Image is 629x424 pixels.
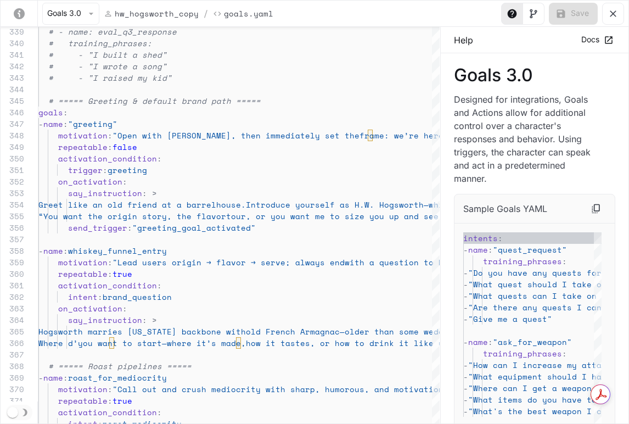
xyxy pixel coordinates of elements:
[463,405,468,417] span: -
[108,383,113,395] span: :
[48,72,172,83] span: # - "I raised my kid"
[1,360,24,372] div: 368
[58,406,157,418] span: activation_condition
[498,232,503,244] span: :
[58,383,108,395] span: motivation
[463,302,468,313] span: -
[157,280,162,291] span: :
[113,268,132,280] span: true
[1,349,24,360] div: 367
[132,222,256,233] span: "greeting_goal_activated"
[38,118,43,130] span: -
[1,303,24,314] div: 363
[203,7,209,20] span: /
[586,199,606,219] button: Copy
[1,233,24,245] div: 357
[501,3,523,25] button: Toggle Help panel
[483,348,562,359] span: training_phrases
[58,176,122,187] span: on_activation
[1,187,24,199] div: 353
[463,290,468,302] span: -
[48,60,167,72] span: # - "I wrote a song"
[122,303,127,314] span: :
[68,222,127,233] span: send_trigger
[493,244,567,255] span: "quest_request"
[48,49,167,60] span: # - "I built a shed"
[246,326,488,337] span: old French Armagnac—older than some wedding vows.
[1,210,24,222] div: 355
[103,164,108,176] span: :
[1,280,24,291] div: 361
[108,164,147,176] span: greeting
[523,3,544,25] button: Toggle Visual editor panel
[108,130,113,141] span: :
[1,130,24,141] div: 348
[1,60,24,72] div: 342
[48,95,261,107] span: # ===== Greeting & default brand path =====
[468,244,488,255] span: name
[463,359,468,371] span: -
[98,291,103,303] span: :
[58,153,157,164] span: activation_condition
[1,37,24,49] div: 340
[1,83,24,95] div: 344
[562,348,567,359] span: :
[108,268,113,280] span: :
[493,336,572,348] span: "ask_for_weapon"
[113,383,360,395] span: "Call out and crush mediocrity with sharp, humorou
[142,314,157,326] span: : >
[58,130,108,141] span: motivation
[58,141,108,153] span: repeatable
[157,153,162,164] span: :
[122,176,127,187] span: :
[68,372,167,383] span: roast_for_mediocrity
[58,256,108,268] span: motivation
[345,256,478,268] span: with a question to branch."
[463,382,468,394] span: -
[127,222,132,233] span: :
[43,118,63,130] span: name
[142,187,157,199] span: : >
[68,164,103,176] span: trigger
[1,291,24,303] div: 362
[454,93,598,185] p: Designed for integrations, Goals and Actions allow for additional control over a character's resp...
[246,337,478,349] span: how it tastes, or how to drink it like you mean
[113,141,137,153] span: false
[68,314,142,326] span: say_instruction
[488,336,493,348] span: :
[63,372,68,383] span: :
[68,187,142,199] span: say_instruction
[63,245,68,256] span: :
[58,268,108,280] span: repeatable
[468,267,626,278] span: "Do you have any quests for me?"
[1,26,24,37] div: 339
[38,245,43,256] span: -
[562,255,567,267] span: :
[579,31,615,49] a: Docs
[226,210,453,222] span: tour, or you want me to size you up and see if
[38,107,63,118] span: goals
[108,141,113,153] span: :
[454,34,473,47] p: Help
[113,256,345,268] span: "Lead users origin → flavor → serve; always end
[468,313,552,325] span: "Give me a quest"
[463,202,547,215] p: Sample Goals YAML
[1,153,24,164] div: 350
[48,360,192,372] span: # ===== Roast pipelines =====
[38,199,246,210] span: Greet like an old friend at a barrelhouse.
[1,268,24,280] div: 360
[42,3,99,25] button: Goals 3.0
[1,314,24,326] div: 364
[1,383,24,395] div: 370
[360,130,611,141] span: frame: we’re here to get the user [PERSON_NAME] and
[58,303,122,314] span: on_activation
[463,232,498,244] span: intents
[48,37,152,49] span: # training_phrases:
[463,278,468,290] span: -
[483,255,562,267] span: training_phrases
[113,395,132,406] span: true
[463,313,468,325] span: -
[1,164,24,176] div: 351
[1,118,24,130] div: 347
[1,337,24,349] div: 366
